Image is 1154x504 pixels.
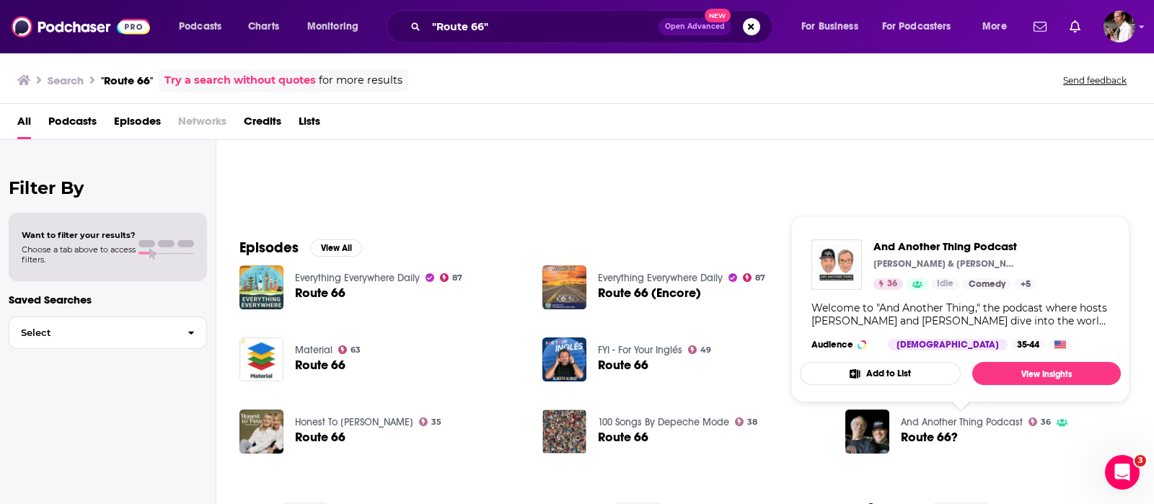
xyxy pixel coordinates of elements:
[17,110,31,139] a: All
[295,359,345,371] span: Route 66
[598,272,723,284] a: Everything Everywhere Daily
[791,15,876,38] button: open menu
[114,110,161,139] a: Episodes
[239,15,288,38] a: Charts
[735,417,758,426] a: 38
[48,74,84,87] h3: Search
[338,345,361,354] a: 63
[659,18,731,35] button: Open AdvancedNew
[665,23,725,30] span: Open Advanced
[1015,278,1036,290] a: +5
[700,347,711,353] span: 49
[598,416,729,428] a: 100 Songs By Depeche Mode
[1064,14,1086,39] a: Show notifications dropdown
[239,410,283,454] img: Route 66
[101,74,153,87] h3: "Route 66"
[426,15,659,38] input: Search podcasts, credits, & more...
[1104,11,1135,43] button: Show profile menu
[48,110,97,139] a: Podcasts
[9,177,207,198] h2: Filter By
[755,275,765,281] span: 87
[178,110,226,139] span: Networks
[9,317,207,349] button: Select
[972,15,1025,38] button: open menu
[452,275,462,281] span: 87
[239,265,283,309] img: Route 66
[811,339,876,350] h3: Audience
[743,273,766,282] a: 87
[22,230,136,240] span: Want to filter your results?
[972,362,1121,385] a: View Insights
[295,287,345,299] a: Route 66
[542,337,586,381] img: Route 66
[12,13,150,40] img: Podchaser - Follow, Share and Rate Podcasts
[598,359,648,371] a: Route 66
[307,17,358,37] span: Monitoring
[882,17,951,37] span: For Podcasters
[1029,417,1052,426] a: 36
[845,410,889,454] img: Route 66?
[873,258,1018,270] p: [PERSON_NAME] & [PERSON_NAME]
[431,419,441,425] span: 35
[164,72,316,89] a: Try a search without quotes
[931,278,959,290] a: Idle
[1104,11,1135,43] img: User Profile
[179,17,221,37] span: Podcasts
[747,419,757,425] span: 38
[800,362,961,385] button: Add to List
[963,278,1011,290] a: Comedy
[688,345,712,354] a: 49
[319,72,402,89] span: for more results
[982,17,1007,37] span: More
[400,10,786,43] div: Search podcasts, credits, & more...
[295,344,332,356] a: Material
[9,328,176,337] span: Select
[811,239,862,290] img: And Another Thing Podcast
[239,239,362,257] a: EpisodesView All
[1041,419,1051,425] span: 36
[1105,455,1140,490] iframe: Intercom live chat
[705,9,731,22] span: New
[22,244,136,265] span: Choose a tab above to access filters.
[811,301,1109,327] div: Welcome to "And Another Thing," the podcast where hosts [PERSON_NAME] and [PERSON_NAME] dive into...
[295,431,345,443] a: Route 66
[542,265,586,309] a: Route 66 (Encore)
[542,410,586,454] img: Route 66
[873,239,1036,253] a: And Another Thing Podcast
[169,15,240,38] button: open menu
[598,287,701,299] a: Route 66 (Encore)
[1104,11,1135,43] span: Logged in as Quarto
[901,431,958,443] a: Route 66?
[598,344,682,356] a: FYI - For Your Inglés
[299,110,320,139] a: Lists
[239,337,283,381] img: Route 66
[239,239,299,257] h2: Episodes
[873,278,903,290] a: 36
[419,417,442,426] a: 35
[1028,14,1052,39] a: Show notifications dropdown
[937,277,953,291] span: Idle
[9,293,207,306] p: Saved Searches
[888,339,1008,350] div: [DEMOGRAPHIC_DATA]
[440,273,463,282] a: 87
[598,431,648,443] a: Route 66
[295,272,420,284] a: Everything Everywhere Daily
[297,15,377,38] button: open menu
[801,17,858,37] span: For Business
